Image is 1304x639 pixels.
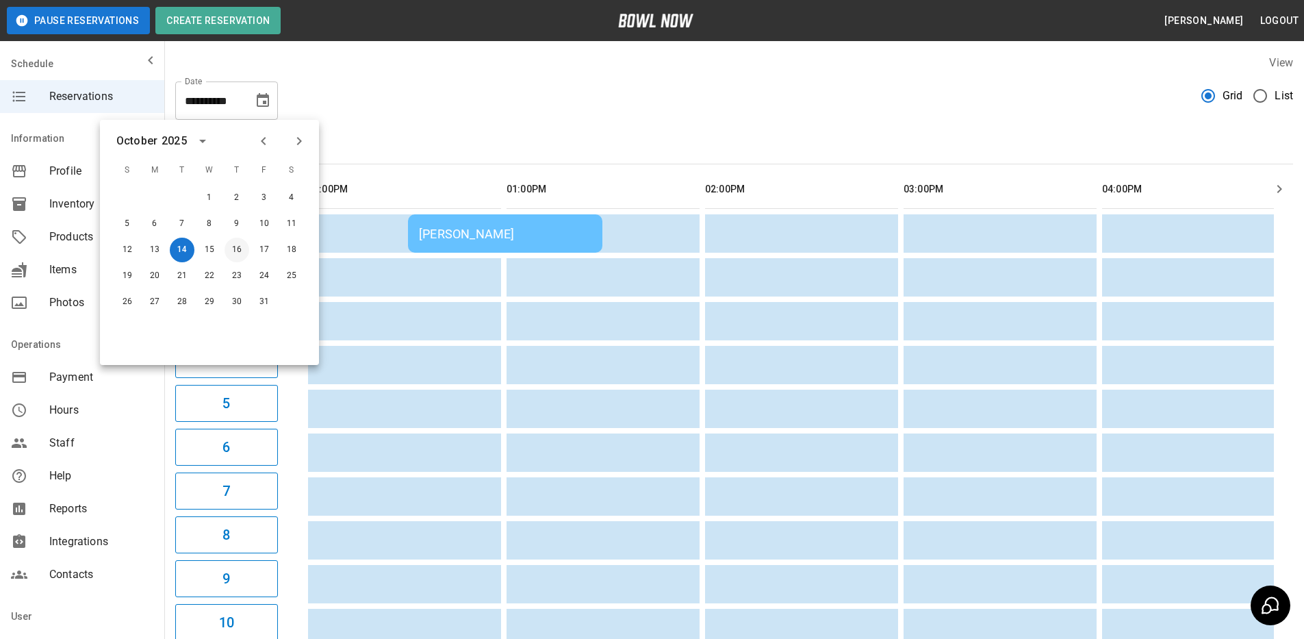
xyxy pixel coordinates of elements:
[7,7,150,34] button: Pause Reservations
[1275,88,1293,104] span: List
[197,186,222,210] button: Oct 1, 2025
[222,436,230,458] h6: 6
[49,435,153,451] span: Staff
[252,264,277,288] button: Oct 24, 2025
[49,402,153,418] span: Hours
[191,129,214,153] button: calendar view is open, switch to year view
[142,290,167,314] button: Oct 27, 2025
[49,196,153,212] span: Inventory
[1255,8,1304,34] button: Logout
[1269,56,1293,69] label: View
[222,480,230,502] h6: 7
[115,290,140,314] button: Oct 26, 2025
[170,264,194,288] button: Oct 21, 2025
[197,157,222,184] span: W
[225,186,249,210] button: Oct 2, 2025
[175,131,1293,164] div: inventory tabs
[115,212,140,236] button: Oct 5, 2025
[197,212,222,236] button: Oct 8, 2025
[170,157,194,184] span: T
[142,212,167,236] button: Oct 6, 2025
[49,501,153,517] span: Reports
[252,212,277,236] button: Oct 10, 2025
[162,133,187,149] div: 2025
[225,264,249,288] button: Oct 23, 2025
[222,524,230,546] h6: 8
[170,212,194,236] button: Oct 7, 2025
[175,473,278,510] button: 7
[49,468,153,484] span: Help
[225,212,249,236] button: Oct 9, 2025
[249,87,277,114] button: Choose date, selected date is Oct 14, 2025
[142,157,167,184] span: M
[175,560,278,597] button: 9
[175,516,278,553] button: 8
[142,264,167,288] button: Oct 20, 2025
[279,157,304,184] span: S
[49,534,153,550] span: Integrations
[279,238,304,262] button: Oct 18, 2025
[279,264,304,288] button: Oct 25, 2025
[49,262,153,278] span: Items
[49,295,153,311] span: Photos
[197,290,222,314] button: Oct 29, 2025
[225,290,249,314] button: Oct 30, 2025
[219,612,234,634] h6: 10
[175,429,278,466] button: 6
[308,170,501,209] th: 12:00PM
[1159,8,1249,34] button: [PERSON_NAME]
[197,238,222,262] button: Oct 15, 2025
[279,186,304,210] button: Oct 4, 2025
[116,133,157,149] div: October
[904,170,1097,209] th: 03:00PM
[279,212,304,236] button: Oct 11, 2025
[115,238,140,262] button: Oct 12, 2025
[49,369,153,386] span: Payment
[287,129,311,153] button: Next month
[197,264,222,288] button: Oct 22, 2025
[225,157,249,184] span: T
[1223,88,1243,104] span: Grid
[252,290,277,314] button: Oct 31, 2025
[49,163,153,179] span: Profile
[252,157,277,184] span: F
[705,170,898,209] th: 02:00PM
[115,264,140,288] button: Oct 19, 2025
[222,568,230,590] h6: 9
[170,238,194,262] button: Oct 14, 2025
[142,238,167,262] button: Oct 13, 2025
[225,238,249,262] button: Oct 16, 2025
[170,290,194,314] button: Oct 28, 2025
[252,186,277,210] button: Oct 3, 2025
[419,227,591,241] div: [PERSON_NAME]
[252,238,277,262] button: Oct 17, 2025
[49,88,153,105] span: Reservations
[155,7,281,34] button: Create Reservation
[252,129,275,153] button: Previous month
[618,14,693,27] img: logo
[507,170,700,209] th: 01:00PM
[222,392,230,414] h6: 5
[115,157,140,184] span: S
[49,229,153,245] span: Products
[49,566,153,583] span: Contacts
[175,385,278,422] button: 5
